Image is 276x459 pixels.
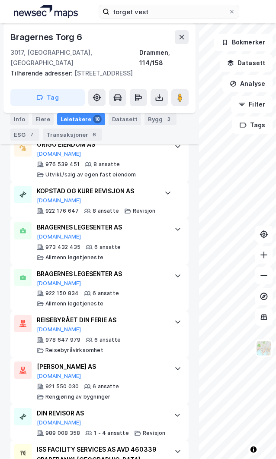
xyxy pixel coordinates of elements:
div: [PERSON_NAME] AS [37,362,166,372]
iframe: Chat Widget [233,418,276,459]
button: [DOMAIN_NAME] [37,151,81,157]
div: 6 ansatte [94,244,121,251]
div: 7 [27,130,36,139]
div: Bragernes Torg 6 [10,30,84,44]
button: Filter [231,96,273,113]
button: Tags [232,116,273,134]
div: 978 647 979 [45,336,80,343]
div: 1 - 4 ansatte [94,430,129,437]
div: DIN REVISOR AS [37,408,165,418]
div: Transaksjoner [43,129,102,141]
div: [STREET_ADDRESS] [10,68,182,79]
button: Tag [10,89,85,106]
button: [DOMAIN_NAME] [37,326,81,333]
div: Allmenn legetjeneste [45,300,103,307]
img: logo.a4113a55bc3d86da70a041830d287a7e.svg [14,5,78,18]
span: Tilhørende adresser: [10,69,74,77]
div: Revisjon [143,430,166,437]
div: 18 [93,115,102,123]
button: [DOMAIN_NAME] [37,419,81,426]
div: Kontrollprogram for chat [233,418,276,459]
input: Søk på adresse, matrikkel, gårdeiere, leietakere eller personer [109,5,228,18]
div: 973 432 435 [45,244,80,251]
div: 921 550 030 [45,383,79,390]
div: 8 ansatte [93,161,120,168]
div: 6 [90,130,99,139]
div: Drammen, 114/158 [139,47,189,68]
button: [DOMAIN_NAME] [37,197,81,204]
div: 6 ansatte [94,336,121,343]
img: Z [256,340,272,356]
button: [DOMAIN_NAME] [37,280,81,287]
button: [DOMAIN_NAME] [37,233,81,240]
div: 976 539 451 [45,161,80,168]
div: Allmenn legetjeneste [45,254,103,261]
div: ORIGO EIENDOM AS [37,139,166,150]
div: 922 150 834 [45,290,79,297]
div: 3 [164,115,173,123]
div: Utvikl./salg av egen fast eiendom [45,171,136,178]
div: REISEBYRÅET DIN FERIE AS [37,315,166,325]
div: Datasett [109,113,141,125]
div: Rengjøring av bygninger [45,393,111,400]
div: KOPSTAD OG KURE REVISJON AS [37,186,156,196]
div: BRAGERNES LEGESENTER AS [37,269,166,279]
div: 6 ansatte [93,290,119,297]
div: Revisjon [133,207,156,214]
div: ESG [10,129,39,141]
button: Analyse [222,75,273,92]
div: Leietakere [57,113,105,125]
div: Eiere [32,113,54,125]
button: [DOMAIN_NAME] [37,373,81,380]
div: 6 ansatte [93,383,119,390]
div: Reisebyråvirksomhet [45,347,103,354]
div: 8 ansatte [93,207,119,214]
div: BRAGERNES LEGESENTER AS [37,222,166,233]
button: Bokmerker [214,34,273,51]
div: Bygg [144,113,177,125]
div: 989 008 358 [45,430,80,437]
div: 922 176 647 [45,207,79,214]
div: 3017, [GEOGRAPHIC_DATA], [GEOGRAPHIC_DATA] [10,47,139,68]
div: Info [10,113,29,125]
button: Datasett [220,54,273,72]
